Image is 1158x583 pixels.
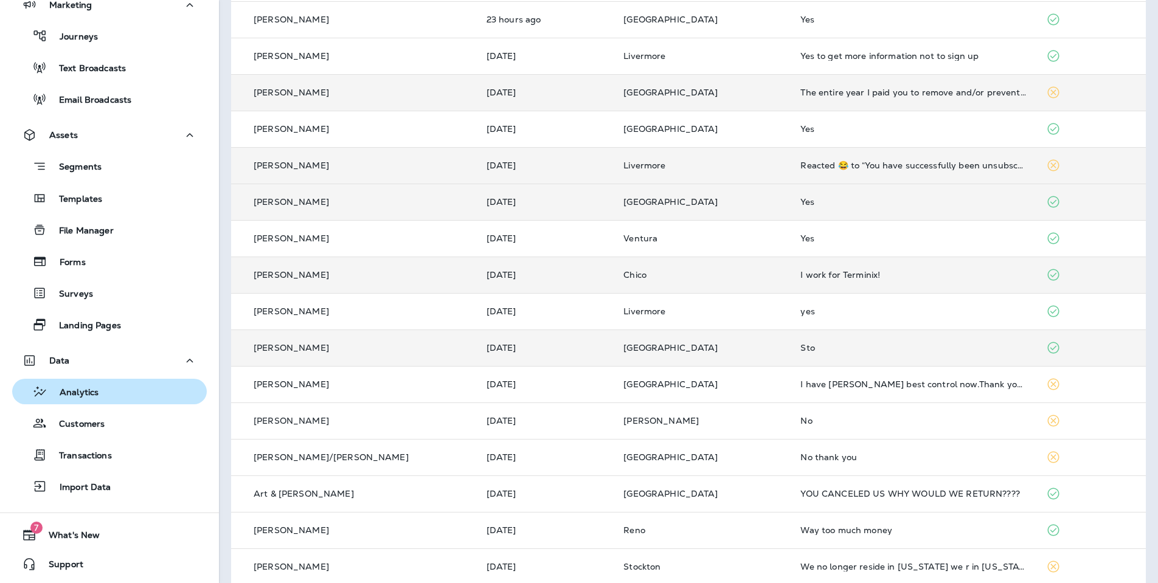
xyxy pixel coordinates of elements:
[623,306,665,317] span: Livermore
[254,379,329,389] p: [PERSON_NAME]
[623,452,718,463] span: [GEOGRAPHIC_DATA]
[487,416,604,426] p: Aug 8, 2025 12:08 PM
[623,123,718,134] span: [GEOGRAPHIC_DATA]
[487,270,604,280] p: Aug 9, 2025 10:31 AM
[47,289,93,300] p: Surveys
[800,51,1027,61] div: Yes to get more information not to sign up
[800,233,1027,243] div: Yes
[47,194,102,205] p: Templates
[623,196,718,207] span: [GEOGRAPHIC_DATA]
[49,356,70,365] p: Data
[254,233,329,243] p: [PERSON_NAME]
[254,270,329,280] p: [PERSON_NAME]
[12,442,207,467] button: Transactions
[800,270,1027,280] div: I work for Terminix!
[800,525,1027,535] div: Way too much money
[487,15,604,24] p: Aug 11, 2025 10:09 AM
[47,419,105,430] p: Customers
[12,552,207,576] button: Support
[623,14,718,25] span: [GEOGRAPHIC_DATA]
[623,525,645,536] span: Reno
[47,482,111,494] p: Import Data
[800,88,1027,97] div: The entire year I paid you to remove and/or prevent pests from invading my property at 5256 Grant...
[254,489,354,498] p: Art & [PERSON_NAME]
[623,561,660,572] span: Stockton
[487,160,604,170] p: Aug 9, 2025 06:47 PM
[487,197,604,207] p: Aug 9, 2025 04:56 PM
[487,562,604,571] p: Aug 8, 2025 10:05 AM
[254,343,329,353] p: [PERSON_NAME]
[623,87,718,98] span: [GEOGRAPHIC_DATA]
[47,162,102,174] p: Segments
[47,95,131,106] p: Email Broadcasts
[254,525,329,535] p: [PERSON_NAME]
[800,124,1027,134] div: Yes
[47,320,121,332] p: Landing Pages
[254,88,329,97] p: [PERSON_NAME]
[800,343,1027,353] div: Sto
[12,55,207,80] button: Text Broadcasts
[49,130,78,140] p: Assets
[12,153,207,179] button: Segments
[254,160,329,170] p: [PERSON_NAME]
[487,233,604,243] p: Aug 9, 2025 11:06 AM
[254,452,409,462] p: [PERSON_NAME]/[PERSON_NAME]
[254,306,329,316] p: [PERSON_NAME]
[47,450,112,462] p: Transactions
[12,410,207,436] button: Customers
[47,32,98,43] p: Journeys
[800,15,1027,24] div: Yes
[800,489,1027,498] div: YOU CANCELED US WHY WOULD WE RETURN????
[623,233,657,244] span: Ventura
[12,23,207,49] button: Journeys
[487,343,604,353] p: Aug 9, 2025 10:03 AM
[623,342,718,353] span: [GEOGRAPHIC_DATA]
[800,562,1027,571] div: We no longer reside in California we r in Oregon
[36,530,100,545] span: What's New
[12,185,207,211] button: Templates
[47,226,114,237] p: File Manager
[487,51,604,61] p: Aug 11, 2025 10:05 AM
[487,452,604,462] p: Aug 8, 2025 10:18 AM
[12,523,207,547] button: 7What's New
[12,280,207,306] button: Surveys
[254,51,329,61] p: [PERSON_NAME]
[47,63,126,75] p: Text Broadcasts
[800,416,1027,426] div: No
[47,387,99,399] p: Analytics
[12,474,207,499] button: Import Data
[254,197,329,207] p: [PERSON_NAME]
[12,312,207,337] button: Landing Pages
[800,306,1027,316] div: yes
[487,489,604,498] p: Aug 8, 2025 10:12 AM
[487,525,604,535] p: Aug 8, 2025 10:07 AM
[800,197,1027,207] div: Yes
[254,416,329,426] p: [PERSON_NAME]
[623,415,699,426] span: [PERSON_NAME]
[623,50,665,61] span: Livermore
[12,217,207,243] button: File Manager
[12,348,207,373] button: Data
[254,124,329,134] p: [PERSON_NAME]
[623,269,647,280] span: Chico
[800,160,1027,170] div: Reacted 😂 to “You have successfully been unsubscribed. You will not receive any more messages fro...
[30,522,43,534] span: 7
[623,488,718,499] span: [GEOGRAPHIC_DATA]
[623,379,718,390] span: [GEOGRAPHIC_DATA]
[623,160,665,171] span: Livermore
[47,257,86,269] p: Forms
[254,15,329,24] p: [PERSON_NAME]
[800,379,1027,389] div: I have Dewey best control now.Thank you anyway
[12,249,207,274] button: Forms
[487,88,604,97] p: Aug 10, 2025 07:21 PM
[487,124,604,134] p: Aug 10, 2025 11:10 AM
[12,86,207,112] button: Email Broadcasts
[12,123,207,147] button: Assets
[800,452,1027,462] div: No thank you
[12,379,207,404] button: Analytics
[36,559,83,574] span: Support
[487,306,604,316] p: Aug 9, 2025 10:03 AM
[487,379,604,389] p: Aug 8, 2025 03:33 PM
[254,562,329,571] p: [PERSON_NAME]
